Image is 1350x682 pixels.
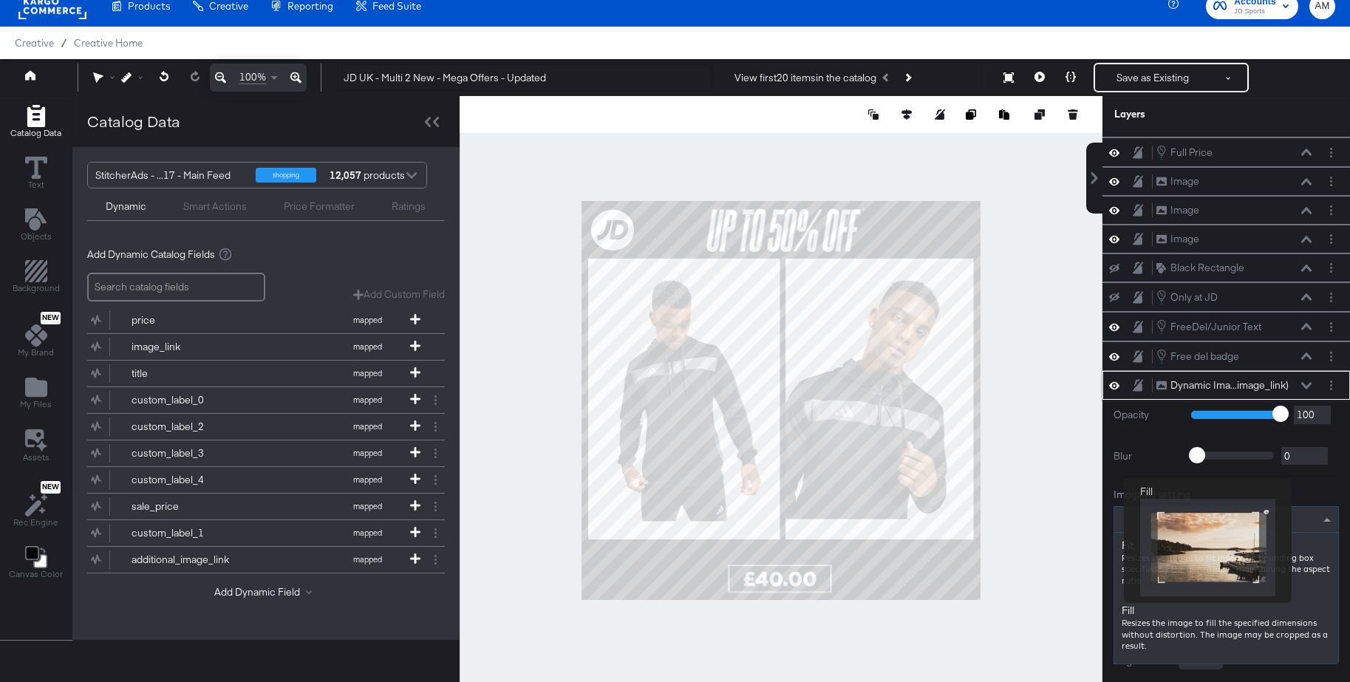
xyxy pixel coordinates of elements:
[1323,231,1339,247] button: Layer Options
[1323,319,1339,335] button: Layer Options
[1156,174,1200,189] button: Image
[87,440,426,466] button: custom_label_3mapped
[1170,232,1199,246] div: Image
[87,273,265,301] input: Search catalog fields
[966,107,981,122] button: Copy image
[4,257,69,299] button: Add Rectangle
[1114,449,1180,463] label: Blur
[1122,553,1331,587] div: Resizes the image to fit inside the bounding box specified by the dimensions, maintaining the asp...
[1323,290,1339,305] button: Layer Options
[12,205,61,247] button: Add Text
[87,334,445,360] div: image_linkmapped
[1156,348,1240,364] button: Free del badge
[13,282,60,294] span: Background
[1323,349,1339,364] button: Layer Options
[41,482,61,492] span: New
[106,200,146,214] div: Dynamic
[87,467,445,493] div: custom_label_4mapped
[1114,107,1265,121] div: Layers
[87,467,426,493] button: custom_label_4mapped
[1,101,70,143] button: Add Rectangle
[16,153,56,195] button: Text
[327,341,408,352] span: mapped
[1234,6,1276,18] span: JD Sports
[284,200,355,214] div: Price Formatter
[10,127,61,139] span: Catalog Data
[87,520,445,546] div: custom_label_1mapped
[87,520,426,546] button: custom_label_1mapped
[1156,378,1289,393] button: Dynamic Ima...image_link)
[132,313,239,327] div: price
[87,414,426,440] button: custom_label_2mapped
[214,585,318,599] button: Add Dynamic Field
[87,547,426,573] button: additional_image_linkmapped
[1170,378,1289,392] div: Dynamic Ima...image_link)
[132,553,239,567] div: additional_image_link
[87,248,215,262] span: Add Dynamic Catalog Fields
[327,528,408,538] span: mapped
[327,421,408,432] span: mapped
[11,373,61,415] button: Add Files
[1323,260,1339,276] button: Layer Options
[9,309,63,364] button: NewMy Brand
[1170,146,1213,160] div: Full Price
[87,494,445,519] div: sale_pricemapped
[327,448,408,458] span: mapped
[132,340,239,354] div: image_link
[327,501,408,511] span: mapped
[966,109,976,120] svg: Copy image
[132,499,239,514] div: sale_price
[1170,290,1218,304] div: Only at JD
[1323,174,1339,189] button: Layer Options
[15,37,54,49] span: Creative
[734,71,876,85] div: View first 20 items in the catalog
[327,368,408,378] span: mapped
[999,107,1014,122] button: Paste image
[87,440,445,466] div: custom_label_3mapped
[256,168,316,183] div: shopping
[87,414,445,440] div: custom_label_2mapped
[183,200,247,214] div: Smart Actions
[1095,64,1210,91] button: Save as Existing
[87,307,445,333] div: pricemapped
[87,334,426,360] button: image_linkmapped
[41,313,61,323] span: New
[1170,174,1199,188] div: Image
[87,547,445,573] div: additional_image_linkmapped
[13,516,58,528] span: Rec Engine
[327,163,372,188] div: products
[327,395,408,405] span: mapped
[87,307,426,333] button: pricemapped
[87,494,426,519] button: sale_pricemapped
[1122,539,1331,553] div: Fit
[21,231,52,242] span: Objects
[1156,318,1262,335] button: FreeDel/Junior Text
[28,179,44,191] span: Text
[74,37,143,49] a: Creative Home
[239,70,266,84] span: 100%
[1170,261,1244,275] div: Black Rectangle
[87,361,445,386] div: titlemapped
[87,387,445,413] div: custom_label_0mapped
[20,398,52,410] span: My Files
[1156,144,1213,160] button: Full Price
[999,109,1009,120] svg: Paste image
[897,64,918,91] button: Next Product
[87,111,180,132] div: Catalog Data
[327,315,408,325] span: mapped
[14,425,58,468] button: Assets
[23,451,50,463] span: Assets
[95,163,245,188] div: StitcherAds - ...17 - Main Feed
[353,287,445,301] button: Add Custom Field
[1114,533,1338,598] div: Fit
[1323,202,1339,218] button: Layer Options
[1156,260,1245,276] button: Black Rectangle
[1156,231,1200,247] button: Image
[87,387,426,413] button: custom_label_0mapped
[1323,145,1339,160] button: Layer Options
[132,366,239,381] div: title
[4,477,67,533] button: NewRec Engine
[9,568,63,580] span: Canvas Color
